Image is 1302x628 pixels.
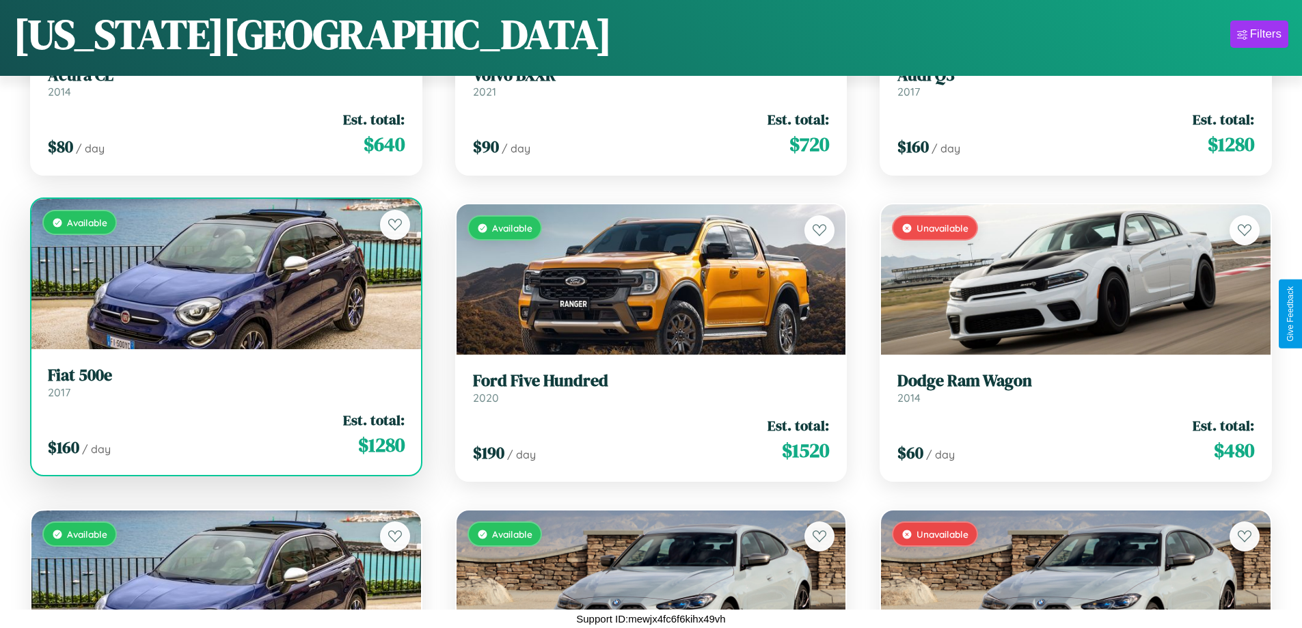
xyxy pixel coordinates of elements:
div: Filters [1250,27,1281,41]
h3: Ford Five Hundred [473,371,830,391]
a: Fiat 500e2017 [48,366,405,399]
span: $ 160 [48,436,79,459]
span: 2021 [473,85,496,98]
span: 2014 [897,391,921,405]
a: Ford Five Hundred2020 [473,371,830,405]
div: Give Feedback [1286,286,1295,342]
span: / day [82,442,111,456]
span: Available [67,217,107,228]
h3: Dodge Ram Wagon [897,371,1254,391]
span: $ 720 [789,131,829,158]
span: $ 160 [897,135,929,158]
span: Available [67,528,107,540]
span: $ 1280 [1208,131,1254,158]
span: Unavailable [917,222,968,234]
span: 2017 [48,385,70,399]
span: Est. total: [1193,415,1254,435]
span: / day [507,448,536,461]
span: Est. total: [343,109,405,129]
span: $ 190 [473,441,504,464]
span: Est. total: [768,415,829,435]
span: 2017 [897,85,920,98]
span: $ 480 [1214,437,1254,464]
span: $ 60 [897,441,923,464]
span: Available [492,528,532,540]
h3: Fiat 500e [48,366,405,385]
span: / day [926,448,955,461]
span: Est. total: [343,410,405,430]
span: 2020 [473,391,499,405]
span: / day [76,141,105,155]
h1: [US_STATE][GEOGRAPHIC_DATA] [14,6,612,62]
a: Audi Q32017 [897,66,1254,99]
a: Dodge Ram Wagon2014 [897,371,1254,405]
p: Support ID: mewjx4fc6f6kihx49vh [576,610,725,628]
a: Volvo BXXR2021 [473,66,830,99]
span: / day [502,141,530,155]
span: Available [492,222,532,234]
button: Filters [1230,21,1288,48]
span: 2014 [48,85,71,98]
span: $ 80 [48,135,73,158]
span: Unavailable [917,528,968,540]
a: Acura CL2014 [48,66,405,99]
span: / day [932,141,960,155]
span: $ 1280 [358,431,405,459]
span: $ 640 [364,131,405,158]
span: Est. total: [768,109,829,129]
span: $ 90 [473,135,499,158]
span: Est. total: [1193,109,1254,129]
span: $ 1520 [782,437,829,464]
